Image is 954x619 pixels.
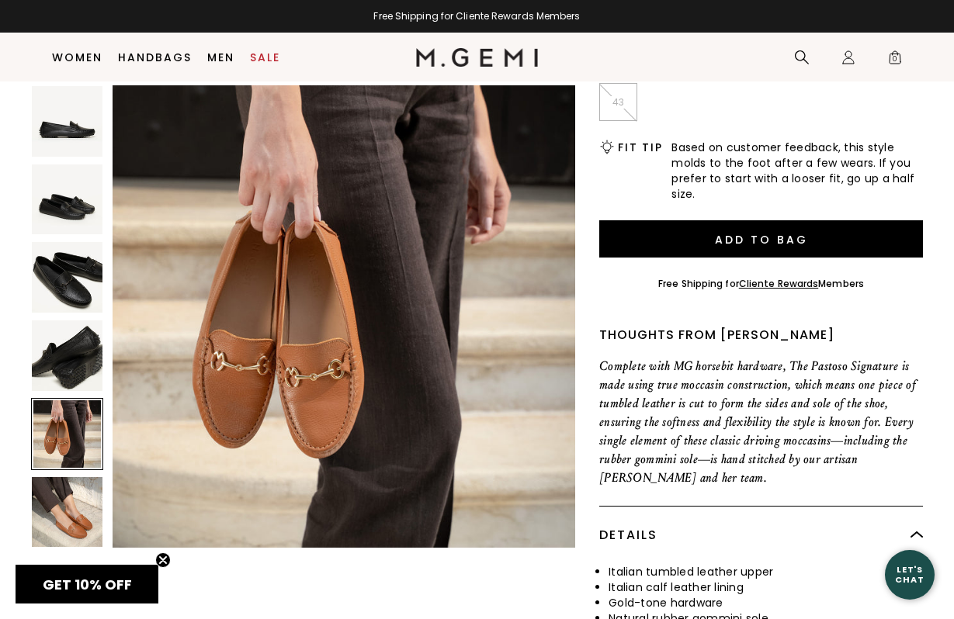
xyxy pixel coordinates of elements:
li: Italian tumbled leather upper [609,564,923,579]
button: Add to Bag [599,220,923,258]
a: Cliente Rewards [739,277,819,290]
h2: Fit Tip [618,141,662,154]
span: GET 10% OFF [43,575,132,594]
img: The Pastoso Signature [32,320,102,391]
span: Based on customer feedback, this style molds to the foot after a few wears. If you prefer to star... [671,140,923,202]
a: Women [52,51,102,64]
img: The Pastoso Signature [113,85,575,548]
img: The Pastoso Signature [32,242,102,313]
p: 43 [600,96,637,109]
div: Let's Chat [885,565,935,584]
img: M.Gemi [416,48,538,67]
a: Sale [250,51,280,64]
img: The Pastoso Signature [32,477,102,548]
button: Close teaser [155,552,171,568]
img: The Pastoso Signature [32,86,102,157]
p: Complete with MG horsebit hardware, The Pastoso Signature is made using true moccasin constructio... [599,357,923,487]
li: Italian calf leather lining [609,579,923,595]
span: 0 [887,53,903,68]
div: Thoughts from [PERSON_NAME] [599,326,923,344]
img: The Pastoso Signature [32,164,102,235]
a: Men [207,51,234,64]
li: Gold-tone hardware [609,595,923,610]
div: GET 10% OFFClose teaser [16,565,158,603]
a: Handbags [118,51,192,64]
div: Details [599,507,923,564]
div: Free Shipping for Members [658,278,864,290]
